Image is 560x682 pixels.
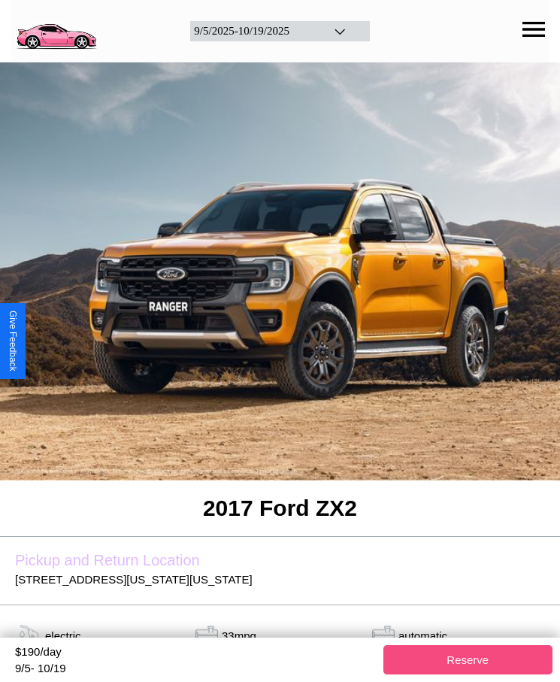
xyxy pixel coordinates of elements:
[368,624,398,647] img: gas
[383,645,553,674] button: Reserve
[194,25,314,38] div: 9 / 5 / 2025 - 10 / 19 / 2025
[8,311,18,371] div: Give Feedback
[15,552,545,569] label: Pickup and Return Location
[192,624,222,647] img: tank
[222,626,256,646] p: 33 mpg
[15,662,376,674] div: 9 / 5 - 10 / 19
[15,645,376,662] div: $ 190 /day
[398,626,447,646] p: automatic
[45,626,81,646] p: electric
[11,8,101,52] img: logo
[15,569,545,590] p: [STREET_ADDRESS][US_STATE][US_STATE]
[15,624,45,647] img: gas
